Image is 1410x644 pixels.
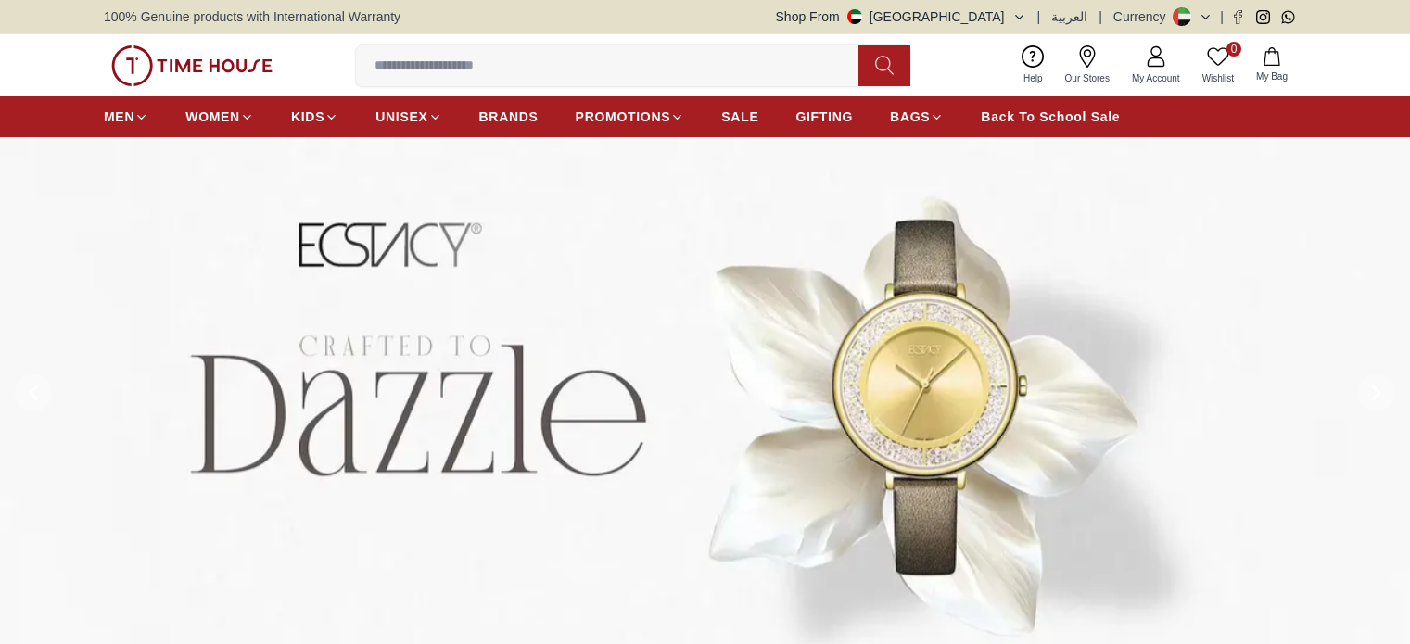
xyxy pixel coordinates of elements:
[1195,71,1241,85] span: Wishlist
[375,107,427,126] span: UNISEX
[721,107,758,126] span: SALE
[104,100,148,133] a: MEN
[795,100,853,133] a: GIFTING
[1256,10,1270,24] a: Instagram
[291,100,338,133] a: KIDS
[890,107,930,126] span: BAGS
[1113,7,1174,26] div: Currency
[576,107,671,126] span: PROMOTIONS
[1220,7,1224,26] span: |
[1281,10,1295,24] a: Whatsapp
[111,45,273,86] img: ...
[721,100,758,133] a: SALE
[1249,69,1295,83] span: My Bag
[375,100,441,133] a: UNISEX
[1124,71,1188,85] span: My Account
[776,7,1026,26] button: Shop From[GEOGRAPHIC_DATA]
[104,107,134,126] span: MEN
[576,100,685,133] a: PROMOTIONS
[479,107,539,126] span: BRANDS
[1191,42,1245,89] a: 0Wishlist
[1051,7,1087,26] button: العربية
[1226,42,1241,57] span: 0
[890,100,944,133] a: BAGS
[1037,7,1041,26] span: |
[1231,10,1245,24] a: Facebook
[291,107,324,126] span: KIDS
[104,7,400,26] span: 100% Genuine products with International Warranty
[847,9,862,24] img: United Arab Emirates
[795,107,853,126] span: GIFTING
[1099,7,1102,26] span: |
[981,107,1120,126] span: Back To School Sale
[1245,44,1299,87] button: My Bag
[479,100,539,133] a: BRANDS
[1016,71,1050,85] span: Help
[185,107,240,126] span: WOMEN
[1012,42,1054,89] a: Help
[1058,71,1117,85] span: Our Stores
[981,100,1120,133] a: Back To School Sale
[185,100,254,133] a: WOMEN
[1054,42,1121,89] a: Our Stores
